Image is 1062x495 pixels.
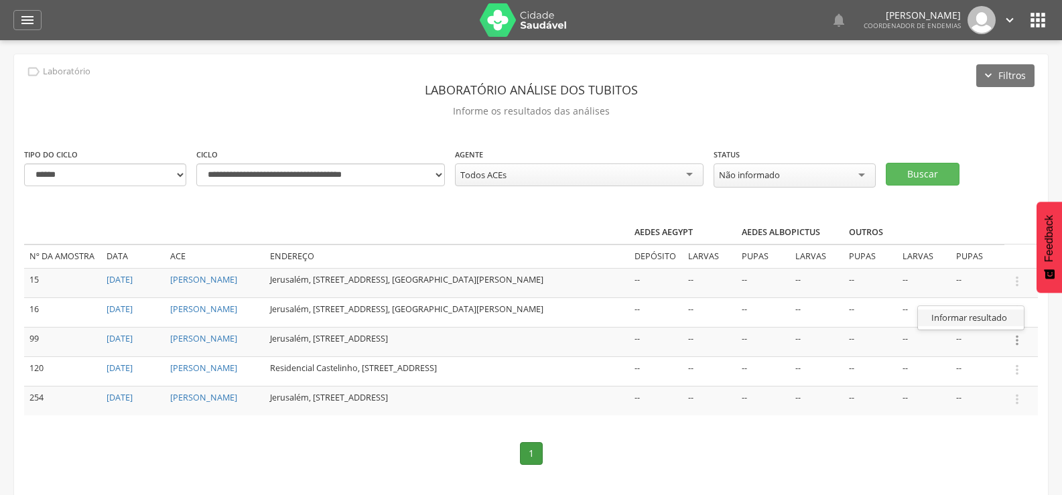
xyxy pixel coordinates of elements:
td: -- [736,297,790,327]
a: [DATE] [107,362,133,374]
td: -- [844,297,897,327]
td: -- [736,268,790,297]
td: -- [790,297,844,327]
td: -- [844,356,897,386]
th: Aedes albopictus [736,221,844,244]
td: 99 [24,327,101,356]
i:  [1010,392,1024,407]
td: -- [790,327,844,356]
td: -- [897,268,951,297]
span: Coordenador de Endemias [864,21,961,30]
td: Jerusalém, [STREET_ADDRESS], [GEOGRAPHIC_DATA][PERSON_NAME] [265,297,629,327]
td: 16 [24,297,101,327]
td: Pupas [951,244,1004,268]
td: ACE [165,244,265,268]
td: -- [844,327,897,356]
td: -- [736,327,790,356]
td: 254 [24,386,101,415]
td: -- [897,386,951,415]
td: Depósito [629,244,683,268]
td: 15 [24,268,101,297]
td: Larvas [897,244,951,268]
span: Feedback [1043,215,1055,262]
a: [PERSON_NAME] [170,333,237,344]
div: Todos ACEs [460,169,507,181]
td: Jerusalém, [STREET_ADDRESS] [265,386,629,415]
label: Status [714,149,740,160]
td: -- [790,356,844,386]
label: Tipo do ciclo [24,149,78,160]
td: Data [101,244,165,268]
td: Jerusalém, [STREET_ADDRESS], [GEOGRAPHIC_DATA][PERSON_NAME] [265,268,629,297]
td: -- [629,327,683,356]
td: -- [951,268,1004,297]
td: -- [844,268,897,297]
a: [DATE] [107,392,133,403]
i:  [26,64,41,79]
button: Buscar [886,163,959,186]
button: Feedback - Mostrar pesquisa [1037,202,1062,293]
td: -- [790,268,844,297]
a: Informar resultado [918,309,1024,326]
td: Endereço [265,244,629,268]
td: -- [951,297,1004,327]
a:  [1002,6,1017,34]
a: [DATE] [107,333,133,344]
th: Aedes aegypt [629,221,736,244]
td: -- [683,356,736,386]
td: -- [844,386,897,415]
td: Pupas [736,244,790,268]
td: -- [683,297,736,327]
td: -- [629,268,683,297]
td: 120 [24,356,101,386]
a: [PERSON_NAME] [170,303,237,315]
i:  [1010,303,1024,318]
a: [PERSON_NAME] [170,362,237,374]
header: Laboratório análise dos tubitos [24,78,1038,102]
label: Agente [455,149,483,160]
td: -- [951,386,1004,415]
td: -- [683,386,736,415]
i:  [1002,13,1017,27]
a:  [831,6,847,34]
i:  [831,12,847,28]
td: -- [897,327,951,356]
td: Larvas [790,244,844,268]
label: Ciclo [196,149,218,160]
i:  [1027,9,1049,31]
td: -- [897,297,951,327]
td: Jerusalém, [STREET_ADDRESS] [265,327,629,356]
a: 1 [520,442,543,465]
td: Pupas [844,244,897,268]
a: [DATE] [107,303,133,315]
td: Residencial Castelinho, [STREET_ADDRESS] [265,356,629,386]
td: -- [629,297,683,327]
td: -- [683,268,736,297]
p: [PERSON_NAME] [864,11,961,20]
td: Larvas [683,244,736,268]
td: -- [951,327,1004,356]
td: -- [951,356,1004,386]
td: -- [629,386,683,415]
p: Informe os resultados das análises [24,102,1038,121]
td: -- [897,356,951,386]
td: -- [629,356,683,386]
td: -- [790,386,844,415]
td: Nº da amostra [24,244,101,268]
a:  [13,10,42,30]
p: Laboratório [43,66,90,77]
i:  [19,12,36,28]
td: -- [683,327,736,356]
td: -- [736,356,790,386]
a: [PERSON_NAME] [170,274,237,285]
div: Não informado [719,169,780,181]
button: Filtros [976,64,1035,87]
i:  [1010,333,1024,348]
i:  [1010,274,1024,289]
i:  [1010,362,1024,377]
a: [DATE] [107,274,133,285]
th: Outros [844,221,951,244]
a: [PERSON_NAME] [170,392,237,403]
td: -- [736,386,790,415]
